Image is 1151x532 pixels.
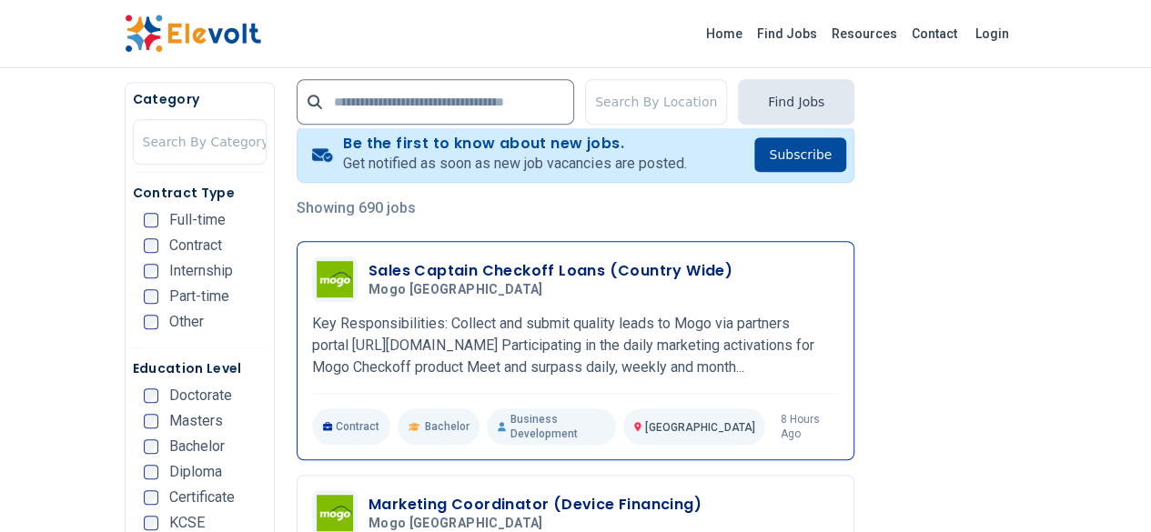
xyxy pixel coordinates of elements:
p: 8 hours ago [780,412,839,441]
button: Subscribe [754,137,846,172]
input: Certificate [144,490,158,505]
input: Masters [144,414,158,428]
a: Login [964,15,1020,52]
span: Contract [169,238,222,253]
p: Get notified as soon as new job vacancies are posted. [343,153,686,175]
h4: Be the first to know about new jobs. [343,135,686,153]
img: Mogo Kenya [317,261,353,297]
span: Internship [169,264,233,278]
span: Mogo [GEOGRAPHIC_DATA] [369,282,543,298]
button: Find Jobs [738,79,854,125]
p: Key Responsibilities: Collect and submit quality leads to Mogo via partners portal [URL][DOMAIN_N... [312,313,839,378]
iframe: Chat Widget [1060,445,1151,532]
span: Masters [169,414,223,428]
span: Certificate [169,490,235,505]
h5: Category [133,90,267,108]
h3: Sales Captain Checkoff Loans (Country Wide) [369,260,732,282]
p: Showing 690 jobs [297,197,854,219]
span: Bachelor [424,419,469,434]
span: KCSE [169,516,205,530]
span: Part-time [169,289,229,304]
a: Find Jobs [750,19,824,48]
span: Doctorate [169,388,232,403]
input: Contract [144,238,158,253]
span: Mogo [GEOGRAPHIC_DATA] [369,516,543,532]
p: Business Development [487,408,616,445]
h3: Marketing Coordinator (Device Financing) [369,494,702,516]
p: Contract [312,408,391,445]
img: Elevolt [125,15,261,53]
a: Mogo KenyaSales Captain Checkoff Loans (Country Wide)Mogo [GEOGRAPHIC_DATA]Key Responsibilities: ... [312,256,839,445]
input: Doctorate [144,388,158,403]
span: Diploma [169,465,222,479]
span: Other [169,315,204,329]
h5: Contract Type [133,184,267,202]
span: Bachelor [169,439,225,454]
input: Internship [144,264,158,278]
input: Full-time [144,213,158,227]
a: Contact [904,19,964,48]
img: Mogo Kenya [317,495,353,531]
input: KCSE [144,516,158,530]
input: Other [144,315,158,329]
input: Diploma [144,465,158,479]
a: Home [699,19,750,48]
span: Full-time [169,213,226,227]
input: Bachelor [144,439,158,454]
span: [GEOGRAPHIC_DATA] [645,421,754,434]
input: Part-time [144,289,158,304]
a: Resources [824,19,904,48]
h5: Education Level [133,359,267,377]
